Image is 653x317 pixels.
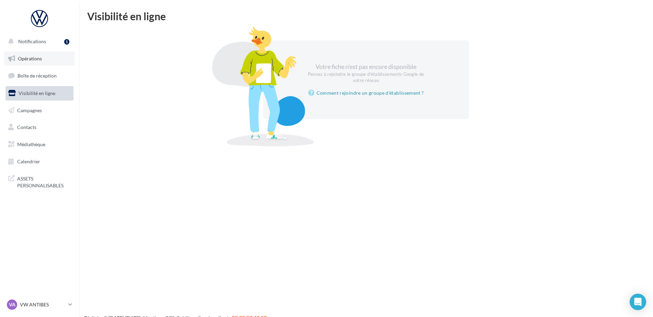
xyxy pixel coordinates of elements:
span: VA [9,301,15,308]
span: Médiathèque [17,141,45,147]
span: ASSETS PERSONNALISABLES [17,174,71,189]
span: Calendrier [17,158,40,164]
a: Visibilité en ligne [4,86,75,101]
span: Contacts [17,124,36,130]
a: Opérations [4,51,75,66]
a: Boîte de réception [4,68,75,83]
a: Comment rejoindre un groupe d'établissement ? [308,89,424,97]
a: Calendrier [4,154,75,169]
a: VA VW ANTIBES [5,298,73,311]
button: Notifications 1 [4,34,72,49]
div: Visibilité en ligne [87,11,645,21]
a: Campagnes [4,103,75,118]
div: 1 [64,39,69,45]
span: Boîte de réception [18,73,57,79]
p: VW ANTIBES [20,301,66,308]
span: Notifications [18,38,46,44]
span: Visibilité en ligne [19,90,55,96]
span: Opérations [18,56,42,61]
a: Médiathèque [4,137,75,152]
span: Campagnes [17,107,42,113]
a: ASSETS PERSONNALISABLES [4,171,75,191]
div: Pensez à rejoindre le groupe d'établissements Google de votre réseau [307,71,425,84]
div: Votre fiche n'est pas encore disponible [307,62,425,83]
a: Contacts [4,120,75,134]
div: Open Intercom Messenger [630,294,646,310]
